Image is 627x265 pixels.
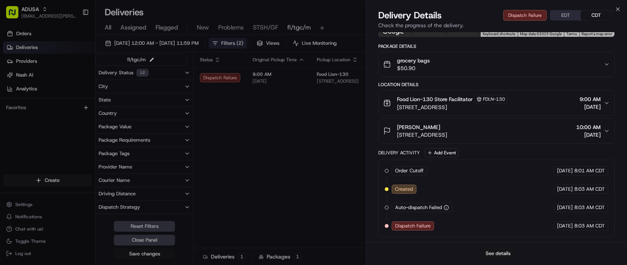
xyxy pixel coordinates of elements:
button: [PERSON_NAME][STREET_ADDRESS]10:00 AM[DATE] [379,119,614,143]
p: Check the progress of the delivery. [378,21,615,29]
span: 10:00 AM [576,123,601,131]
span: [STREET_ADDRESS] [397,103,508,111]
a: 💻API Documentation [62,157,126,171]
a: Terms (opens in new tab) [566,32,577,36]
span: 9:00 AM [580,95,601,103]
span: [DATE] [576,131,601,139]
span: Food Lion-130 Store Facilitator [397,95,473,103]
span: Order Cutoff [395,167,423,174]
a: Powered byPylon [54,178,92,185]
span: Pylon [76,179,92,185]
button: See details [482,248,514,259]
span: grocery bags [397,57,430,64]
span: [DATE] [557,204,573,211]
span: 8:03 AM CDT [574,222,605,229]
span: Knowledge Base [15,160,58,168]
span: [STREET_ADDRESS] [397,131,447,139]
span: [DATE] [557,186,573,193]
input: Clear [20,98,126,106]
button: Add Event [424,148,459,157]
button: EDT [550,10,581,20]
div: 💻 [65,161,71,167]
span: [DATE] [557,222,573,229]
span: Map data ©2025 Google [520,32,562,36]
div: Location Details [378,82,615,88]
span: Delivery Details [378,9,442,21]
a: Report a map error [582,32,612,36]
span: Auto-dispatch Failed [395,204,442,211]
span: [DATE] [580,103,601,111]
img: 1736555255976-a54dd68f-1ca7-489b-9aae-adbdc363a1c4 [8,122,21,136]
span: 8:01 AM CDT [574,167,605,174]
div: Package Details [378,43,615,49]
button: Food Lion-130 Store FacilitatorFDLN-130[STREET_ADDRESS]9:00 AM[DATE] [379,90,614,116]
span: [DATE] [557,167,573,174]
button: Keyboard shortcuts [483,31,515,37]
span: 8:03 AM CDT [574,204,605,211]
button: CDT [581,10,611,20]
div: We're available if you need us! [26,130,97,136]
span: 8:03 AM CDT [574,186,605,193]
span: Created [395,186,413,193]
img: Nash [8,57,23,72]
div: Start new chat [26,122,125,130]
span: [PERSON_NAME] [397,123,440,131]
button: Start new chat [130,124,139,134]
span: Dispatch Failure [395,222,431,229]
div: 📗 [8,161,14,167]
span: $50.90 [397,64,430,72]
p: Welcome 👋 [8,80,139,92]
span: API Documentation [72,160,123,168]
div: Delivery Activity [378,150,420,156]
a: 📗Knowledge Base [5,157,62,171]
span: FDLN-130 [483,96,505,102]
button: grocery bags$50.90 [379,52,614,77]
